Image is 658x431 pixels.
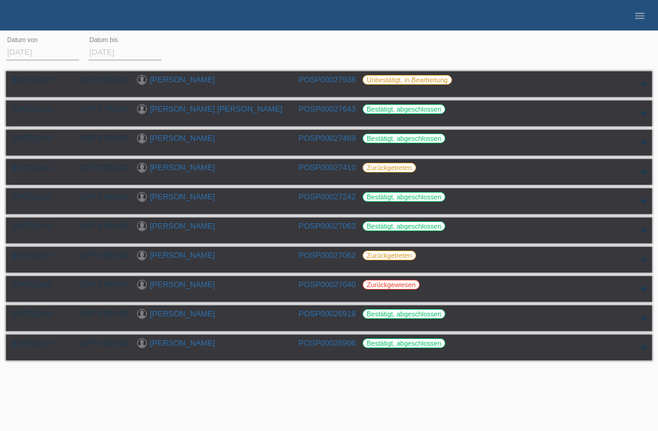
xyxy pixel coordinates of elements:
[150,104,282,113] a: [PERSON_NAME] [PERSON_NAME]
[37,165,52,171] span: 14:42
[70,280,128,289] div: CHF 2'990.00
[70,309,128,318] div: CHF 2'990.00
[634,251,652,269] div: auf-/zuklappen
[634,163,652,181] div: auf-/zuklappen
[299,75,356,84] a: POSP00027936
[363,251,416,260] label: Zurückgetreten
[12,75,61,84] div: [DATE]
[70,192,128,201] div: CHF 3'390.00
[12,338,61,347] div: [DATE]
[12,163,61,172] div: [DATE]
[634,104,652,123] div: auf-/zuklappen
[37,282,52,288] span: 10:45
[299,251,356,260] a: POSP00027062
[299,134,356,143] a: POSP00027469
[150,192,215,201] a: [PERSON_NAME]
[150,338,215,347] a: [PERSON_NAME]
[363,134,445,143] label: Bestätigt, abgeschlossen
[634,221,652,240] div: auf-/zuklappen
[150,163,215,172] a: [PERSON_NAME]
[37,223,52,230] span: 13:31
[70,338,128,347] div: CHF 3'290.00
[37,194,52,201] span: 18:29
[12,280,61,289] div: [DATE]
[363,192,445,202] label: Bestätigt, abgeschlossen
[363,309,445,319] label: Bestätigt, abgeschlossen
[37,135,52,142] span: 13:57
[299,192,356,201] a: POSP00027242
[299,338,356,347] a: POSP00026906
[363,280,420,290] label: Zurückgewiesen
[37,77,52,84] span: 14:23
[37,252,52,259] span: 13:22
[12,309,61,318] div: [DATE]
[299,280,356,289] a: POSP00027040
[37,340,52,347] span: 15:20
[299,163,356,172] a: POSP00027410
[363,338,445,348] label: Bestätigt, abgeschlossen
[299,104,356,113] a: POSP00027643
[12,221,61,230] div: [DATE]
[299,221,356,230] a: POSP00027063
[363,75,452,85] label: Unbestätigt, in Bearbeitung
[12,192,61,201] div: [DATE]
[37,106,52,113] span: 11:59
[70,251,128,260] div: CHF 2'990.00
[634,338,652,357] div: auf-/zuklappen
[299,309,356,318] a: POSP00026918
[150,309,215,318] a: [PERSON_NAME]
[150,134,215,143] a: [PERSON_NAME]
[634,309,652,327] div: auf-/zuklappen
[37,311,52,318] span: 16:54
[150,251,215,260] a: [PERSON_NAME]
[12,104,61,113] div: [DATE]
[12,134,61,143] div: [DATE]
[70,163,128,172] div: CHF 3'390.00
[150,280,215,289] a: [PERSON_NAME]
[363,221,445,231] label: Bestätigt, abgeschlossen
[634,75,652,93] div: auf-/zuklappen
[70,104,128,113] div: CHF 2'790.00
[70,75,128,84] div: CHF 2'500.00
[70,221,128,230] div: CHF 2'990.00
[150,75,215,84] a: [PERSON_NAME]
[363,104,445,114] label: Bestätigt, abgeschlossen
[628,12,652,19] a: menu
[363,163,416,173] label: Zurückgetreten
[150,221,215,230] a: [PERSON_NAME]
[634,280,652,298] div: auf-/zuklappen
[634,10,646,22] i: menu
[634,134,652,152] div: auf-/zuklappen
[12,251,61,260] div: [DATE]
[70,134,128,143] div: CHF 3'390.00
[634,192,652,210] div: auf-/zuklappen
